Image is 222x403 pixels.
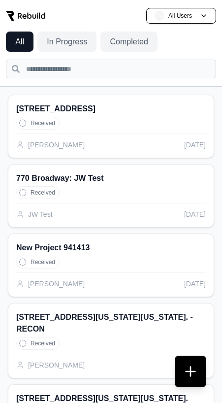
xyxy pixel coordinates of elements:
[16,140,85,150] div: [PERSON_NAME]
[6,32,33,52] button: All
[16,360,85,370] div: [PERSON_NAME]
[184,140,206,150] div: [DATE]
[16,172,206,184] h2: 770 Broadway: JW Test
[168,12,192,20] p: All Users
[31,339,55,347] p: Received
[31,189,55,197] p: Received
[37,32,96,52] button: In Progress
[146,8,216,24] button: AUAll Users
[16,311,206,335] h2: [STREET_ADDRESS][US_STATE][US_STATE]. - RECON
[184,279,206,289] div: [DATE]
[16,103,206,115] h2: [STREET_ADDRESS]
[155,11,164,21] span: AU
[31,119,55,127] p: Received
[16,279,85,289] div: [PERSON_NAME]
[6,11,45,21] img: Rebuild
[100,32,158,52] button: Completed
[16,242,206,254] h2: New Project 941413
[31,258,55,266] p: Received
[184,209,206,219] div: [DATE]
[16,209,53,219] div: JW Test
